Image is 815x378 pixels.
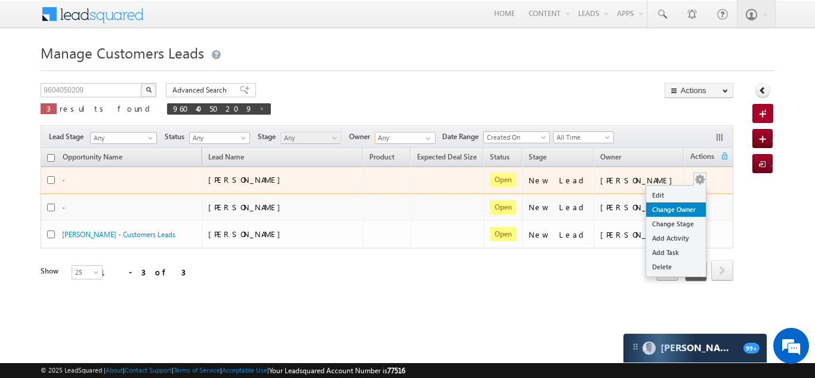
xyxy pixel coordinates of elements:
span: Expected Deal Size [417,152,477,161]
img: Search [146,87,152,93]
span: [PERSON_NAME] [208,202,286,212]
span: Opportunity Name [63,152,122,161]
a: Contact Support [125,366,172,374]
span: next [711,260,733,281]
a: Delete [646,260,706,274]
div: Minimize live chat window [196,6,224,35]
a: Change Stage [646,217,706,231]
div: 1 - 3 of 3 [100,265,186,279]
span: results found [60,103,155,113]
a: Any [90,132,157,144]
span: Your Leadsquared Account Number is [269,366,405,375]
div: [PERSON_NAME] [600,229,678,240]
a: Acceptable Use [222,366,267,374]
span: [PERSON_NAME] [208,174,286,185]
input: Type to Search [375,132,436,144]
a: Edit [646,188,706,202]
span: Any [281,133,338,143]
span: 25 [72,267,104,278]
a: next [711,262,733,281]
span: [PERSON_NAME] [208,229,286,239]
span: Any [91,133,153,143]
a: Created On [483,131,550,143]
span: Date Range [442,131,483,142]
span: Open [490,227,517,241]
textarea: Type your message and hit 'Enter' [16,110,218,283]
span: Stage [258,131,280,142]
span: Open [490,173,517,187]
img: d_60004797649_company_0_60004797649 [20,63,50,78]
span: 99+ [743,343,760,354]
span: Stage [529,152,547,161]
div: New Lead [529,229,588,240]
em: Start Chat [162,293,217,309]
a: Opportunity Name [57,150,128,166]
span: Owner [349,131,375,142]
a: Terms of Service [174,366,220,374]
span: Status [165,131,189,142]
span: Advanced Search [172,85,230,96]
a: All Time [553,131,614,143]
a: 25 [72,265,103,279]
div: [PERSON_NAME] [600,202,678,213]
a: Show All Items [419,133,434,145]
a: Add Task [646,245,706,260]
a: Any [280,132,341,144]
span: Actions [684,150,720,165]
a: Any [189,132,250,144]
div: carter-dragCarter[PERSON_NAME]99+ [623,333,767,363]
input: Check all records [47,154,55,162]
img: carter-drag [631,342,640,352]
span: Manage Customers Leads [41,43,204,62]
a: Expected Deal Size [411,150,483,166]
a: Add Activity [646,231,706,245]
span: Any [190,133,246,143]
span: Product [369,152,394,161]
a: Change Owner [646,202,706,217]
span: Created On [484,132,546,143]
a: Stage [523,150,552,166]
div: [PERSON_NAME] [600,175,678,186]
div: Chat with us now [62,63,200,78]
a: Status [484,150,515,166]
span: Lead Name [202,150,250,166]
a: - [62,176,65,185]
span: All Time [554,132,610,143]
span: 9604050209 [173,103,253,113]
div: Show [41,266,62,276]
div: New Lead [529,202,588,213]
a: - [62,203,65,212]
a: About [106,366,123,374]
span: 77516 [387,366,405,375]
span: Open [490,200,517,214]
span: Owner [600,152,621,161]
button: Actions [665,83,733,98]
span: © 2025 LeadSquared | | | | | [41,365,405,376]
a: [PERSON_NAME] - Customers Leads [62,230,175,239]
div: New Lead [529,175,588,186]
span: 3 [47,103,51,113]
span: Lead Stage [49,131,88,142]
